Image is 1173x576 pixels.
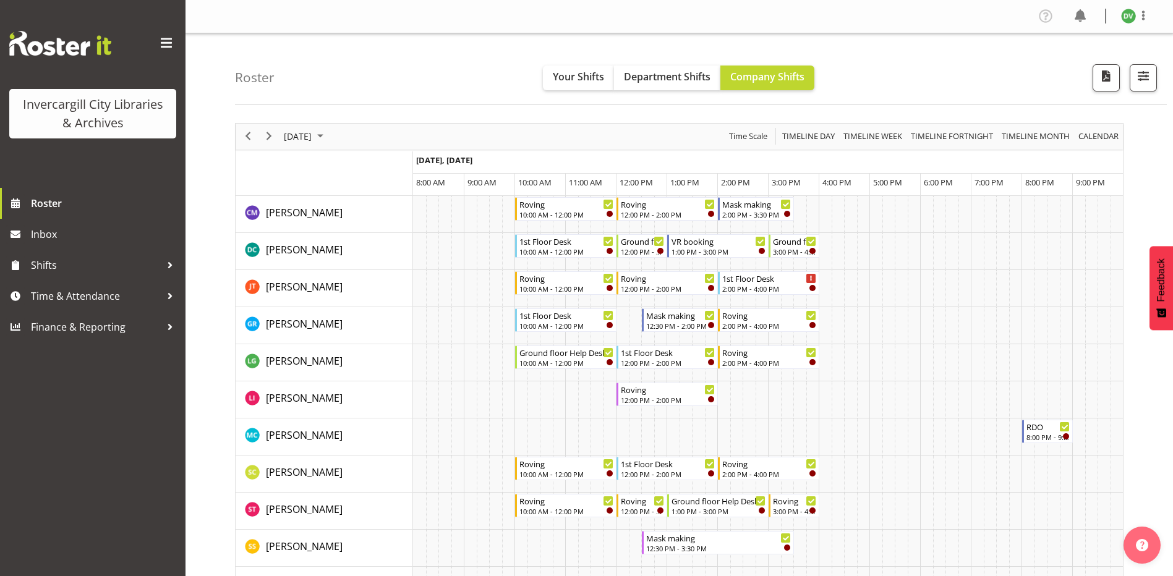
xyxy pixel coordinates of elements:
[621,358,715,368] div: 12:00 PM - 2:00 PM
[722,272,816,284] div: 1st Floor Desk
[1076,177,1105,188] span: 9:00 PM
[667,234,769,258] div: Donald Cunningham"s event - VR booking Begin From Sunday, September 28, 2025 at 1:00:00 PM GMT+13...
[416,155,472,166] span: [DATE], [DATE]
[769,234,819,258] div: Donald Cunningham"s event - Ground floor Help Desk Begin From Sunday, September 28, 2025 at 3:00:...
[722,309,816,321] div: Roving
[616,197,718,221] div: Chamique Mamolo"s event - Roving Begin From Sunday, September 28, 2025 at 12:00:00 PM GMT+13:00 E...
[266,206,343,219] span: [PERSON_NAME]
[519,358,613,368] div: 10:00 AM - 12:00 PM
[624,70,710,83] span: Department Shifts
[519,506,613,516] div: 10:00 AM - 12:00 PM
[236,381,413,418] td: Lisa Imamura resource
[1000,129,1071,144] span: Timeline Month
[1025,177,1054,188] span: 8:00 PM
[236,418,413,455] td: Michelle Cunningham resource
[646,532,791,544] div: Mask making
[730,70,804,83] span: Company Shifts
[1022,420,1073,443] div: Michelle Cunningham"s event - RDO Begin From Sunday, September 28, 2025 at 8:00:00 PM GMT+13:00 E...
[642,308,718,332] div: Grace Roscoe-Squires"s event - Mask making Begin From Sunday, September 28, 2025 at 12:30:00 PM G...
[621,210,715,219] div: 12:00 PM - 2:00 PM
[236,344,413,381] td: Lisa Griffiths resource
[279,124,331,150] div: September 28, 2025
[616,271,718,295] div: Glen Tomlinson"s event - Roving Begin From Sunday, September 28, 2025 at 12:00:00 PM GMT+13:00 En...
[780,129,837,144] button: Timeline Day
[515,197,616,221] div: Chamique Mamolo"s event - Roving Begin From Sunday, September 28, 2025 at 10:00:00 AM GMT+13:00 E...
[1026,420,1070,433] div: RDO
[236,233,413,270] td: Donald Cunningham resource
[266,354,343,368] a: [PERSON_NAME]
[519,309,613,321] div: 1st Floor Desk
[722,210,791,219] div: 2:00 PM - 3:30 PM
[266,279,343,294] a: [PERSON_NAME]
[670,177,699,188] span: 1:00 PM
[515,234,616,258] div: Donald Cunningham"s event - 1st Floor Desk Begin From Sunday, September 28, 2025 at 10:00:00 AM G...
[722,457,816,470] div: Roving
[1077,129,1121,144] button: Month
[258,124,279,150] div: next period
[873,177,902,188] span: 5:00 PM
[282,129,329,144] button: September 2025
[416,177,445,188] span: 8:00 AM
[822,177,851,188] span: 4:00 PM
[621,346,715,358] div: 1st Floor Desk
[842,129,905,144] button: Timeline Week
[1077,129,1120,144] span: calendar
[266,465,343,480] a: [PERSON_NAME]
[909,129,996,144] button: Fortnight
[515,308,616,332] div: Grace Roscoe-Squires"s event - 1st Floor Desk Begin From Sunday, September 28, 2025 at 10:00:00 A...
[646,309,715,321] div: Mask making
[727,129,770,144] button: Time Scale
[235,70,275,85] h4: Roster
[722,358,816,368] div: 2:00 PM - 4:00 PM
[718,457,819,480] div: Samuel Carter"s event - Roving Begin From Sunday, September 28, 2025 at 2:00:00 PM GMT+13:00 Ends...
[667,494,769,517] div: Saniya Thompson"s event - Ground floor Help Desk Begin From Sunday, September 28, 2025 at 1:00:00...
[31,225,179,244] span: Inbox
[720,66,814,90] button: Company Shifts
[975,177,1004,188] span: 7:00 PM
[769,494,819,517] div: Saniya Thompson"s event - Roving Begin From Sunday, September 28, 2025 at 3:00:00 PM GMT+13:00 En...
[240,129,257,144] button: Previous
[718,271,819,295] div: Glen Tomlinson"s event - 1st Floor Desk Begin From Sunday, September 28, 2025 at 2:00:00 PM GMT+1...
[519,346,613,358] div: Ground floor Help Desk
[519,494,613,507] div: Roving
[621,506,664,516] div: 12:00 PM - 1:00 PM
[236,530,413,567] td: Saranya Sarisa resource
[1136,539,1148,551] img: help-xxl-2.png
[1150,246,1173,330] button: Feedback - Show survey
[621,284,715,294] div: 12:00 PM - 2:00 PM
[515,494,616,517] div: Saniya Thompson"s event - Roving Begin From Sunday, September 28, 2025 at 10:00:00 AM GMT+13:00 E...
[518,177,552,188] span: 10:00 AM
[646,321,715,331] div: 12:30 PM - 2:00 PM
[31,256,161,274] span: Shifts
[722,469,816,479] div: 2:00 PM - 4:00 PM
[773,506,816,516] div: 3:00 PM - 4:00 PM
[283,129,313,144] span: [DATE]
[515,457,616,480] div: Samuel Carter"s event - Roving Begin From Sunday, September 28, 2025 at 10:00:00 AM GMT+13:00 End...
[621,395,715,405] div: 12:00 PM - 2:00 PM
[1130,64,1157,91] button: Filter Shifts
[519,321,613,331] div: 10:00 AM - 12:00 PM
[616,234,667,258] div: Donald Cunningham"s event - Ground floor Help Desk Begin From Sunday, September 28, 2025 at 12:00...
[616,457,718,480] div: Samuel Carter"s event - 1st Floor Desk Begin From Sunday, September 28, 2025 at 12:00:00 PM GMT+1...
[718,197,794,221] div: Chamique Mamolo"s event - Mask making Begin From Sunday, September 28, 2025 at 2:00:00 PM GMT+13:...
[772,177,801,188] span: 3:00 PM
[543,66,614,90] button: Your Shifts
[781,129,836,144] span: Timeline Day
[519,235,613,247] div: 1st Floor Desk
[9,31,111,56] img: Rosterit website logo
[266,316,343,331] a: [PERSON_NAME]
[621,457,715,470] div: 1st Floor Desk
[672,235,766,247] div: VR booking
[616,345,718,369] div: Lisa Griffiths"s event - 1st Floor Desk Begin From Sunday, September 28, 2025 at 12:00:00 PM GMT+...
[31,287,161,305] span: Time & Attendance
[236,270,413,307] td: Glen Tomlinson resource
[1093,64,1120,91] button: Download a PDF of the roster for the current day
[266,354,343,368] span: [PERSON_NAME]
[1156,258,1167,302] span: Feedback
[773,235,816,247] div: Ground floor Help Desk
[722,198,791,210] div: Mask making
[266,428,343,442] span: [PERSON_NAME]
[236,307,413,344] td: Grace Roscoe-Squires resource
[621,469,715,479] div: 12:00 PM - 2:00 PM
